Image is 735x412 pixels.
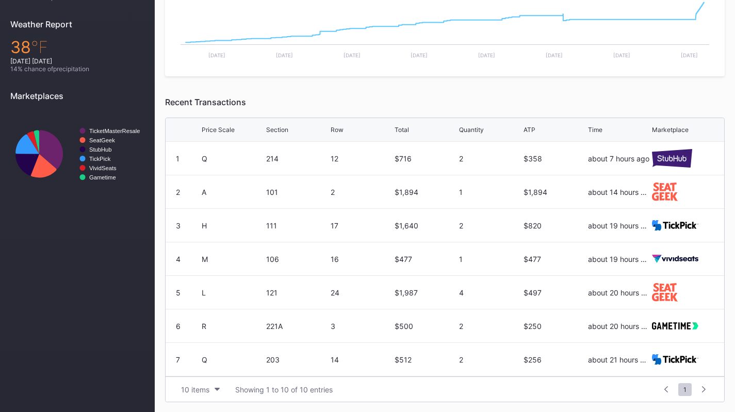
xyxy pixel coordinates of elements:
[266,355,328,364] div: 203
[411,52,428,58] text: [DATE]
[176,322,181,331] div: 6
[524,255,585,263] div: $477
[266,126,288,134] div: Section
[10,37,144,57] div: 38
[524,188,585,196] div: $1,894
[176,383,225,397] button: 10 items
[202,288,264,297] div: L
[202,126,235,134] div: Price Scale
[524,288,585,297] div: $497
[588,126,602,134] div: Time
[344,52,361,58] text: [DATE]
[652,354,698,364] img: TickPick_logo.svg
[678,383,692,396] span: 1
[395,288,456,297] div: $1,987
[176,188,180,196] div: 2
[266,188,328,196] div: 101
[202,255,264,263] div: M
[524,355,585,364] div: $256
[208,52,225,58] text: [DATE]
[652,220,698,230] img: TickPick_logo.svg
[176,221,181,230] div: 3
[459,288,521,297] div: 4
[10,109,144,199] svg: Chart title
[459,154,521,163] div: 2
[459,126,484,134] div: Quantity
[546,52,563,58] text: [DATE]
[524,154,585,163] div: $358
[331,154,393,163] div: 12
[524,322,585,331] div: $250
[331,355,393,364] div: 14
[266,154,328,163] div: 214
[202,355,264,364] div: Q
[588,322,650,331] div: about 20 hours ago
[331,188,393,196] div: 2
[202,188,264,196] div: A
[10,57,144,65] div: [DATE] [DATE]
[89,156,111,162] text: TickPick
[652,322,698,329] img: gametime.svg
[202,221,264,230] div: H
[89,174,116,180] text: Gametime
[395,355,456,364] div: $512
[395,255,456,263] div: $477
[459,322,521,331] div: 2
[588,355,650,364] div: about 21 hours ago
[459,255,521,263] div: 1
[524,221,585,230] div: $820
[395,221,456,230] div: $1,640
[181,385,209,394] div: 10 items
[89,128,140,134] text: TicketMasterResale
[331,288,393,297] div: 24
[331,322,393,331] div: 3
[176,355,180,364] div: 7
[459,188,521,196] div: 1
[235,385,333,394] div: Showing 1 to 10 of 10 entries
[395,188,456,196] div: $1,894
[331,126,344,134] div: Row
[459,221,521,230] div: 2
[652,183,677,201] img: seatGeek.svg
[459,355,521,364] div: 2
[10,91,144,101] div: Marketplaces
[276,52,293,58] text: [DATE]
[10,19,144,29] div: Weather Report
[588,188,650,196] div: about 14 hours ago
[588,288,650,297] div: about 20 hours ago
[89,165,117,171] text: VividSeats
[478,52,495,58] text: [DATE]
[31,37,48,57] span: ℉
[524,126,535,134] div: ATP
[89,146,112,153] text: StubHub
[176,154,179,163] div: 1
[165,97,725,107] div: Recent Transactions
[202,322,264,331] div: R
[202,154,264,163] div: Q
[652,126,689,134] div: Marketplace
[395,154,456,163] div: $716
[681,52,698,58] text: [DATE]
[331,221,393,230] div: 17
[588,154,650,163] div: about 7 hours ago
[652,283,677,301] img: seatGeek.svg
[395,126,409,134] div: Total
[652,149,692,167] img: stubHub.svg
[266,288,328,297] div: 121
[588,255,650,263] div: about 19 hours ago
[176,288,181,297] div: 5
[652,255,698,263] img: vividSeats.svg
[331,255,393,263] div: 16
[176,255,181,263] div: 4
[613,52,630,58] text: [DATE]
[10,65,144,73] div: 14 % chance of precipitation
[266,322,328,331] div: 221A
[266,221,328,230] div: 111
[89,137,115,143] text: SeatGeek
[395,322,456,331] div: $500
[266,255,328,263] div: 106
[588,221,650,230] div: about 19 hours ago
